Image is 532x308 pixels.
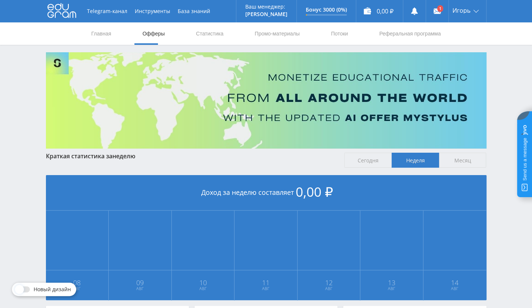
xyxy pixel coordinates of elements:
span: Новый дизайн [34,286,71,292]
a: Главная [91,22,112,45]
span: 09 [109,280,171,286]
span: 14 [424,280,486,286]
p: Ваш менеджер: [245,4,287,10]
span: 11 [235,280,297,286]
span: 08 [46,280,108,286]
span: Авг [109,286,171,292]
div: Краткая статистика за [46,153,337,159]
span: Неделя [392,153,439,168]
a: Потоки [330,22,349,45]
span: Авг [361,286,423,292]
div: Доход за неделю составляет [46,175,486,211]
span: неделю [112,152,136,160]
span: Авг [298,286,360,292]
img: Banner [46,52,486,149]
span: Сегодня [344,153,392,168]
span: Авг [235,286,297,292]
a: Офферы [142,22,166,45]
span: 12 [298,280,360,286]
span: Авг [424,286,486,292]
a: Реферальная программа [379,22,442,45]
span: 0,00 ₽ [296,183,333,200]
a: Статистика [195,22,224,45]
span: Авг [172,286,234,292]
span: Игорь [452,7,470,13]
p: [PERSON_NAME] [245,11,287,17]
span: Авг [46,286,108,292]
span: 10 [172,280,234,286]
span: Месяц [439,153,486,168]
a: Промо-материалы [254,22,300,45]
span: 13 [361,280,423,286]
p: Бонус 3000 (0%) [306,7,347,13]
